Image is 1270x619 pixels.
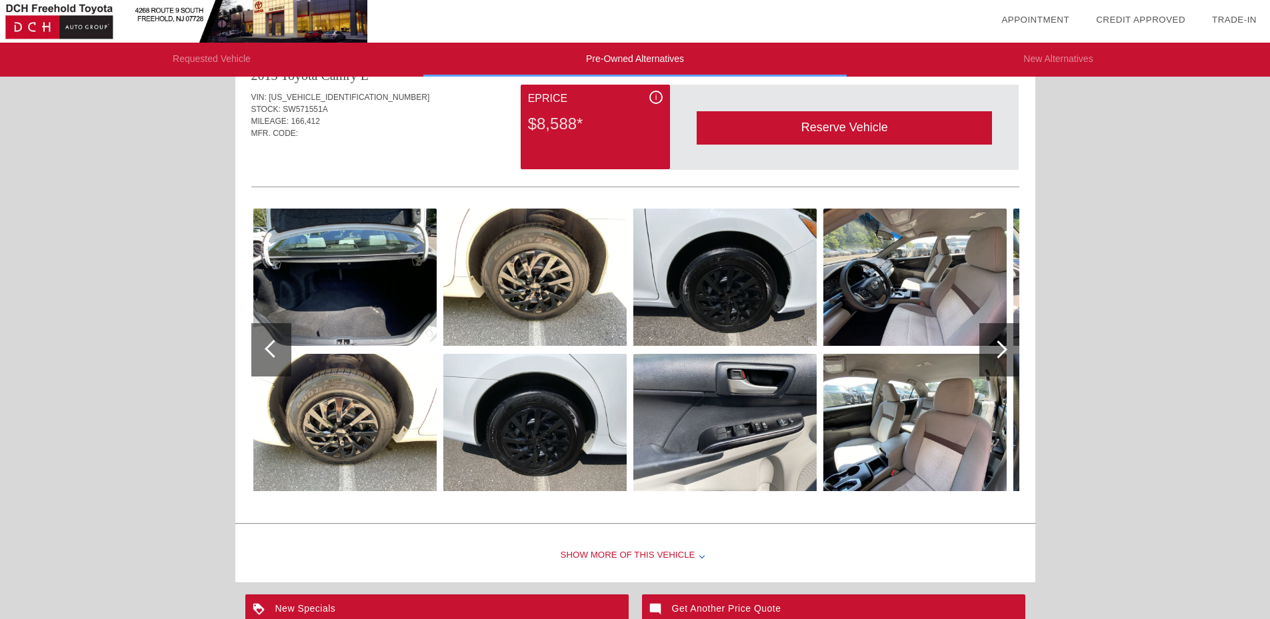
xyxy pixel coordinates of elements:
a: Appointment [1001,15,1069,25]
span: VIN: [251,93,267,102]
img: bd693ac43939c1aabb0256f96c50f263x.jpg [253,209,437,346]
span: [US_VEHICLE_IDENTIFICATION_NUMBER] [269,93,429,102]
span: MILEAGE: [251,117,289,126]
li: Pre-Owned Alternatives [423,43,847,77]
img: 65a0271b79682e3e7e707181423b6fe2x.jpg [253,354,437,491]
img: d1d6b7a3806822b9f60c1996d931d973x.jpg [443,209,627,346]
div: ePrice [528,91,663,107]
span: 166,412 [291,117,320,126]
a: Credit Approved [1096,15,1185,25]
span: STOCK: [251,105,281,114]
img: 202da005d5e8b775c110cc38e08ef74cx.jpg [633,354,817,491]
a: Trade-In [1212,15,1257,25]
div: i [649,91,663,104]
img: 3f201f2e2b4c6086b2dc855c5d76d8a7x.jpg [1013,354,1197,491]
img: 1bf0274f507495121f3eae1008483e37x.jpg [823,209,1007,346]
img: 0c5de2d456739bee37e630035ee6a7bax.jpg [1013,209,1197,346]
img: 6dca40ee6ea481d079f68825c7804c90x.jpg [823,354,1007,491]
img: 196d0ad568feca2cd9cea8a2f9ab3e17x.jpg [443,354,627,491]
img: 6e0f89970a5641c125e49185ed0cffa5x.jpg [633,209,817,346]
li: New Alternatives [847,43,1270,77]
div: $8,588* [528,107,663,141]
span: MFR. CODE: [251,129,299,138]
div: Reserve Vehicle [697,111,992,144]
span: SW571551A [283,105,327,114]
div: Quoted on [DATE] 8:17:49 PM [251,147,1019,169]
div: Show More of this Vehicle [235,529,1035,582]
